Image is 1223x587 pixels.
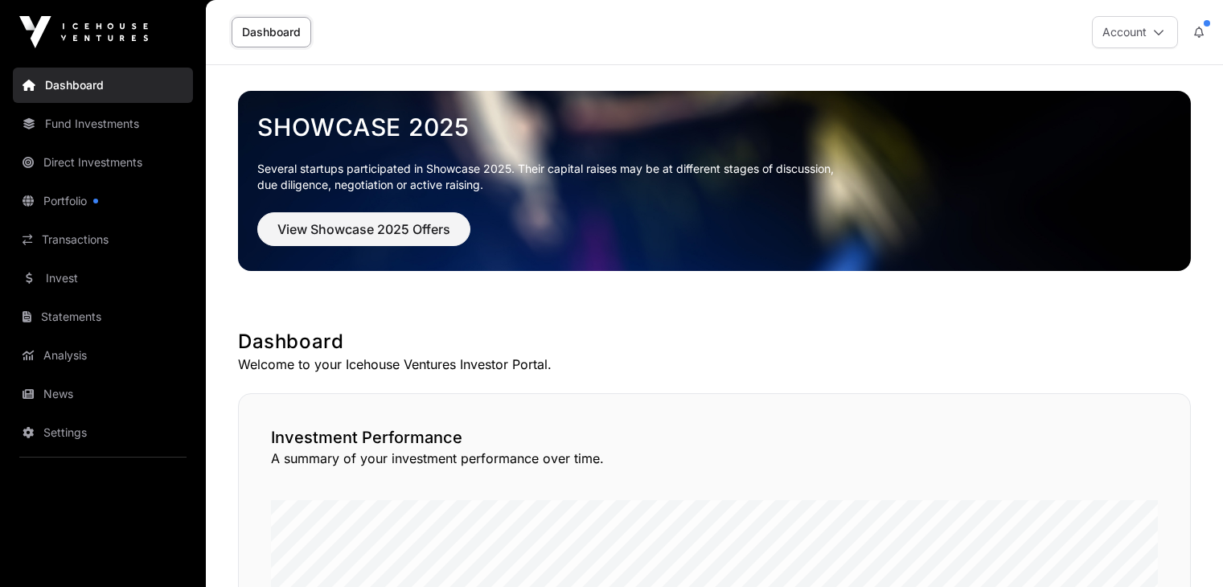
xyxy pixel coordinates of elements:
[257,228,470,244] a: View Showcase 2025 Offers
[1143,510,1223,587] iframe: Chat Widget
[277,220,450,239] span: View Showcase 2025 Offers
[13,68,193,103] a: Dashboard
[232,17,311,47] a: Dashboard
[271,449,1158,468] p: A summary of your investment performance over time.
[13,376,193,412] a: News
[13,338,193,373] a: Analysis
[13,145,193,180] a: Direct Investments
[1092,16,1178,48] button: Account
[271,426,1158,449] h2: Investment Performance
[257,212,470,246] button: View Showcase 2025 Offers
[19,16,148,48] img: Icehouse Ventures Logo
[238,329,1191,355] h1: Dashboard
[238,355,1191,374] p: Welcome to your Icehouse Ventures Investor Portal.
[13,183,193,219] a: Portfolio
[13,299,193,335] a: Statements
[13,106,193,142] a: Fund Investments
[13,415,193,450] a: Settings
[13,261,193,296] a: Invest
[13,222,193,257] a: Transactions
[257,113,1172,142] a: Showcase 2025
[238,91,1191,271] img: Showcase 2025
[257,161,1172,193] p: Several startups participated in Showcase 2025. Their capital raises may be at different stages o...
